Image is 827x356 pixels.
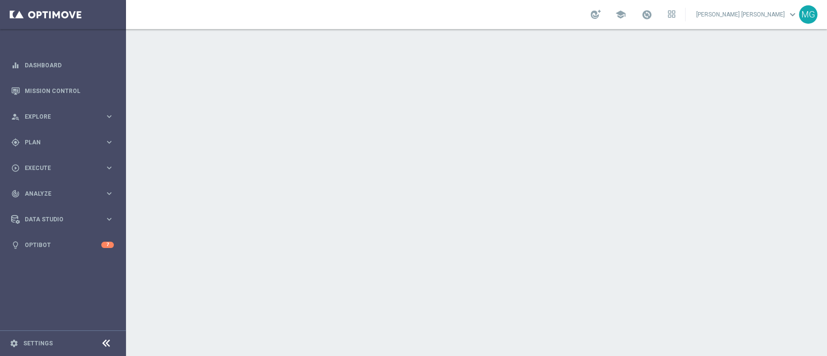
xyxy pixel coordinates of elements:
span: school [615,9,626,20]
i: keyboard_arrow_right [105,138,114,147]
button: equalizer Dashboard [11,62,114,69]
button: track_changes Analyze keyboard_arrow_right [11,190,114,198]
button: Mission Control [11,87,114,95]
i: keyboard_arrow_right [105,189,114,198]
a: [PERSON_NAME] [PERSON_NAME]keyboard_arrow_down [695,7,799,22]
i: settings [10,339,18,348]
div: Optibot [11,232,114,258]
div: Plan [11,138,105,147]
span: Analyze [25,191,105,197]
i: lightbulb [11,241,20,249]
div: Mission Control [11,78,114,104]
div: Analyze [11,189,105,198]
div: Explore [11,112,105,121]
div: MG [799,5,817,24]
div: Data Studio [11,215,105,224]
span: keyboard_arrow_down [787,9,798,20]
i: keyboard_arrow_right [105,163,114,172]
button: gps_fixed Plan keyboard_arrow_right [11,139,114,146]
button: play_circle_outline Execute keyboard_arrow_right [11,164,114,172]
span: Execute [25,165,105,171]
i: gps_fixed [11,138,20,147]
button: Data Studio keyboard_arrow_right [11,216,114,223]
a: Settings [23,341,53,346]
a: Optibot [25,232,101,258]
span: Explore [25,114,105,120]
i: keyboard_arrow_right [105,112,114,121]
div: Execute [11,164,105,172]
button: lightbulb Optibot 7 [11,241,114,249]
a: Dashboard [25,52,114,78]
i: play_circle_outline [11,164,20,172]
button: person_search Explore keyboard_arrow_right [11,113,114,121]
div: 7 [101,242,114,248]
a: Mission Control [25,78,114,104]
span: Plan [25,139,105,145]
i: equalizer [11,61,20,70]
i: keyboard_arrow_right [105,215,114,224]
div: Dashboard [11,52,114,78]
span: Data Studio [25,217,105,222]
i: person_search [11,112,20,121]
i: track_changes [11,189,20,198]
